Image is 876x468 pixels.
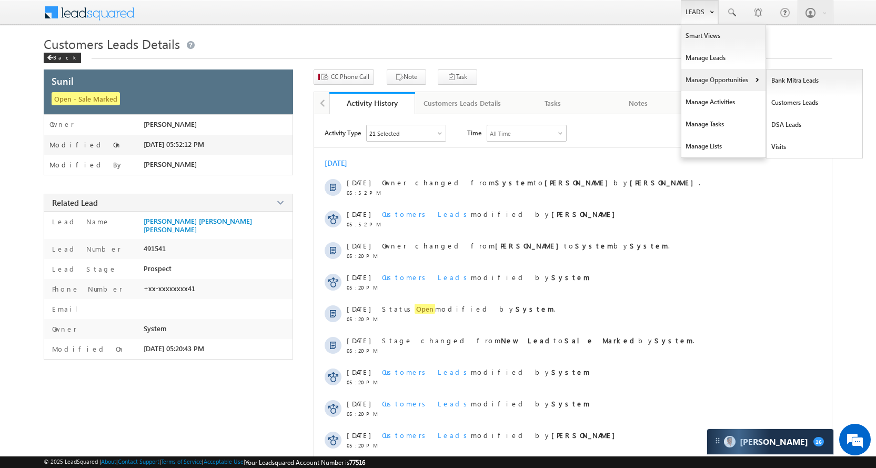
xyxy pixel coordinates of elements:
span: 05:20 PM [347,442,378,449]
button: Task [438,69,477,85]
button: CC Phone Call [314,69,374,85]
span: Customers Leads [382,273,471,282]
label: Modified By [49,161,124,169]
span: Activity Type [325,125,361,141]
span: [DATE] [347,178,370,187]
span: 05:20 PM [347,379,378,385]
span: CC Phone Call [331,72,369,82]
a: Acceptable Use [204,458,244,465]
label: Lead Name [49,217,110,226]
span: [DATE] [347,273,370,282]
span: 16 [813,437,824,446]
label: Owner [49,324,77,333]
div: Back [44,53,81,63]
a: Manage Leads [681,47,766,69]
span: modified by [382,367,590,376]
span: Customers Leads Details [44,35,180,52]
span: 05:52 PM [347,190,378,196]
span: Customers Leads [382,367,471,376]
span: 05:20 PM [347,316,378,322]
span: 05:52 PM [347,221,378,227]
img: carter-drag [713,436,722,445]
strong: System [551,399,590,408]
span: [DATE] [347,304,370,313]
a: Notes [596,92,682,114]
span: 491541 [144,244,166,253]
span: modified by [382,399,590,408]
span: Time [467,125,481,141]
span: +xx-xxxxxxxx41 [144,284,195,293]
label: Phone Number [49,284,123,293]
a: Activity History [329,92,415,114]
span: [PERSON_NAME] [144,120,197,128]
span: modified by [382,210,620,218]
span: [DATE] [347,367,370,376]
a: [PERSON_NAME] [PERSON_NAME] [PERSON_NAME] [144,217,287,234]
span: Your Leadsquared Account Number is [245,459,365,466]
span: Owner changed from to by . [382,241,670,250]
strong: [PERSON_NAME] [545,178,613,187]
span: Open [415,304,435,314]
label: Lead Stage [49,264,117,273]
button: Note [387,69,426,85]
span: Owner changed from to by . [382,178,700,187]
span: [DATE] 05:52:12 PM [144,140,204,148]
div: 21 Selected [369,130,399,137]
a: DSA Leads [767,114,863,136]
a: About [101,458,116,465]
span: 05:20 PM [347,347,378,354]
span: modified by [382,431,620,440]
strong: System [516,304,554,313]
label: Lead Number [49,244,121,253]
span: Customers Leads [382,431,471,440]
em: Start Chat [143,324,191,338]
span: [DATE] [347,241,370,250]
div: Owner Changed,Status Changed,Stage Changed,Source Changed,Notes & 16 more.. [367,125,446,141]
span: 05:20 PM [347,253,378,259]
label: Email [49,304,86,313]
span: [DATE] [347,336,370,345]
span: Customers Leads [382,399,471,408]
div: Tasks [519,97,587,109]
span: modified by [382,273,590,282]
span: [DATE] [347,399,370,408]
textarea: Type your message and hit 'Enter' [14,97,192,315]
span: Sunil [52,74,74,87]
span: Prospect [144,264,172,273]
strong: System [495,178,533,187]
a: Manage Activities [681,91,766,113]
div: Customers Leads Details [424,97,501,109]
a: Visits [767,136,863,158]
span: 77516 [349,459,365,466]
a: Tasks [510,92,596,114]
label: Modified On [49,141,122,149]
span: Customers Leads [382,210,471,218]
span: Open - Sale Marked [52,92,120,105]
strong: Sale Marked [565,336,638,345]
div: Chat with us now [55,55,177,69]
span: [DATE] [347,210,370,218]
span: 05:20 PM [347,411,378,417]
a: Bank Mitra Leads [767,69,863,92]
a: Manage Tasks [681,113,766,135]
span: © 2025 LeadSquared | | | | | [44,458,365,466]
span: [DATE] 05:20:43 PM [144,344,204,353]
strong: New Lead [501,336,553,345]
span: Related Lead [52,197,98,208]
a: Terms of Service [161,458,202,465]
span: System [144,324,167,333]
a: Customers Leads Details [415,92,510,114]
div: Activity History [337,98,407,108]
strong: [PERSON_NAME] [551,431,620,440]
a: Manage Lists [681,135,766,157]
div: carter-dragCarter[PERSON_NAME]16 [707,429,834,455]
strong: [PERSON_NAME] [495,241,564,250]
label: Owner [49,120,74,128]
div: All Time [490,130,511,137]
span: [DATE] [347,431,370,440]
strong: [PERSON_NAME] [630,178,699,187]
span: Status modified by . [382,304,556,314]
span: Stage changed from to by . [382,336,694,345]
a: Customers Leads [767,92,863,114]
